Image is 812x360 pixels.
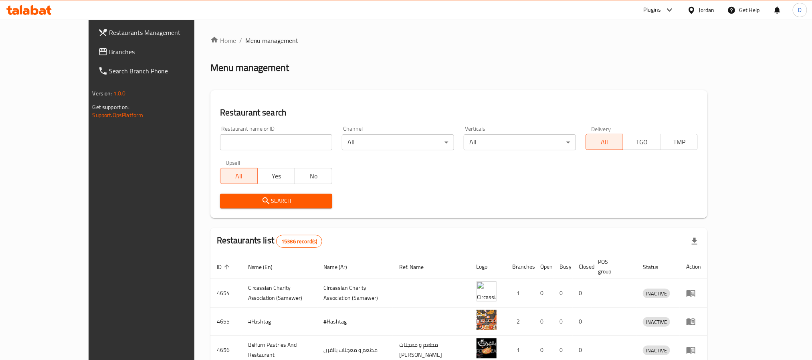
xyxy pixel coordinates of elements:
div: All [342,134,454,150]
td: #Hashtag [242,307,317,336]
div: Total records count [276,235,322,248]
div: Jordan [699,6,715,14]
span: TGO [626,136,657,148]
th: Action [680,255,707,279]
th: Closed [573,255,592,279]
a: Restaurants Management [92,23,224,42]
a: Search Branch Phone [92,61,224,81]
div: Export file [685,232,704,251]
td: 0 [573,307,592,336]
span: Search [226,196,326,206]
th: Branches [506,255,534,279]
td: ​Circassian ​Charity ​Association​ (Samawer) [242,279,317,307]
span: POS group [598,257,627,276]
span: Branches [109,47,218,57]
button: TGO [623,134,661,150]
div: Menu [686,317,701,326]
span: D [798,6,802,14]
td: #Hashtag [317,307,393,336]
td: 1 [506,279,534,307]
span: Name (Ar) [324,262,358,272]
button: All [220,168,258,184]
span: Restaurants Management [109,28,218,37]
button: Yes [257,168,295,184]
td: 4655 [210,307,242,336]
td: 4654 [210,279,242,307]
span: INACTIVE [643,289,670,298]
span: Search Branch Phone [109,66,218,76]
span: TMP [664,136,695,148]
button: Search [220,194,332,208]
label: Upsell [226,160,240,166]
span: 15386 record(s) [277,238,322,245]
td: 0 [553,307,573,336]
img: #Hashtag [477,310,497,330]
span: Menu management [245,36,299,45]
span: Status [643,262,669,272]
span: All [589,136,620,148]
h2: Restaurants list [217,235,323,248]
button: TMP [660,134,698,150]
td: ​Circassian ​Charity ​Association​ (Samawer) [317,279,393,307]
div: Menu [686,345,701,355]
button: All [586,134,623,150]
button: No [295,168,332,184]
span: No [298,170,329,182]
th: Logo [470,255,506,279]
a: Support.OpsPlatform [93,110,143,120]
span: 1.0.0 [113,88,126,99]
span: ID [217,262,232,272]
th: Open [534,255,553,279]
span: INACTIVE [643,318,670,327]
td: 0 [553,279,573,307]
h2: Restaurant search [220,107,698,119]
label: Delivery [591,126,611,131]
span: Ref. Name [399,262,434,272]
th: Busy [553,255,573,279]
td: 2 [506,307,534,336]
span: Get support on: [93,102,129,112]
li: / [239,36,242,45]
span: All [224,170,255,182]
img: ​Circassian ​Charity ​Association​ (Samawer) [477,281,497,301]
h2: Menu management [210,61,289,74]
span: INACTIVE [643,346,670,355]
span: Version: [93,88,112,99]
span: Yes [261,170,292,182]
input: Search for restaurant name or ID.. [220,134,332,150]
nav: breadcrumb [210,36,708,45]
a: Branches [92,42,224,61]
td: 0 [534,307,553,336]
span: Name (En) [248,262,283,272]
td: 0 [534,279,553,307]
div: Plugins [643,5,661,15]
div: INACTIVE [643,317,670,327]
td: 0 [573,279,592,307]
img: Belfurn Pastries And Restaurant [477,338,497,358]
div: All [464,134,576,150]
div: Menu [686,288,701,298]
